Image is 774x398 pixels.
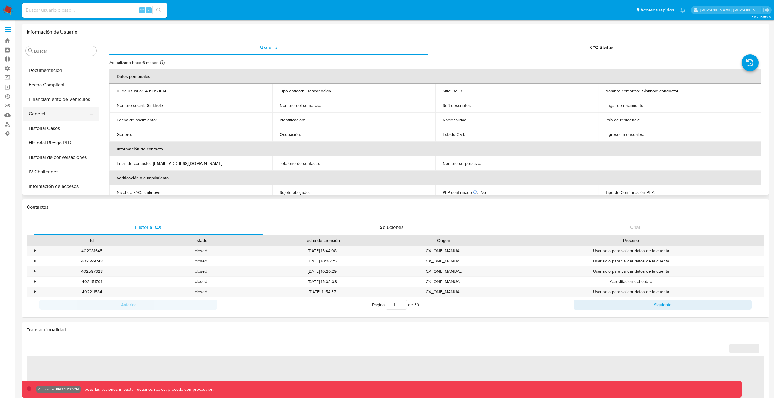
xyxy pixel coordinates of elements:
p: MLB [454,88,462,94]
div: [DATE] 11:54:37 [255,287,389,297]
p: Sinkhole conductor [642,88,678,94]
p: No [480,190,486,195]
span: Página de [372,300,419,310]
p: - [467,132,469,137]
div: closed [146,277,255,287]
button: Financiamiento de Vehículos [23,92,99,107]
p: Tipo de Confirmación PEP : [605,190,655,195]
p: - [303,132,304,137]
div: • [34,279,36,284]
span: Soluciones [380,224,404,231]
button: Buscar [28,48,33,53]
p: - [470,117,471,123]
div: CX_ONE_MANUAL [389,287,498,297]
div: Id [42,237,142,243]
span: 39 [414,302,419,308]
button: Información de accesos [23,179,99,194]
p: Actualizado hace 6 meses [109,60,158,66]
p: Sujeto obligado : [280,190,310,195]
p: Nombre corporativo : [443,161,481,166]
span: Chat [630,224,640,231]
span: ⌥ [140,7,144,13]
span: s [148,7,150,13]
div: Usar solo para validar datos de la cuenta [498,266,764,276]
a: Salir [763,7,769,13]
div: Fecha de creación [259,237,385,243]
div: [DATE] 15:03:08 [255,277,389,287]
p: unknown [144,190,162,195]
input: Buscar [34,48,94,54]
p: 485058068 [145,88,167,94]
span: KYC Status [589,44,613,51]
p: - [307,117,309,123]
div: Usar solo para validar datos de la cuenta [498,256,764,266]
th: Datos personales [109,69,761,84]
p: Ingresos mensuales : [605,132,644,137]
p: País de residencia : [605,117,640,123]
div: • [34,258,36,264]
h1: Información de Usuario [27,29,77,35]
div: closed [146,287,255,297]
h1: Transaccionalidad [27,327,764,333]
p: - [483,161,485,166]
button: Historial Riesgo PLD [23,136,99,150]
div: • [34,248,36,254]
div: Origen [393,237,494,243]
p: - [159,117,160,123]
p: - [322,161,324,166]
p: PEP confirmado : [443,190,478,195]
p: Ambiente: PRODUCCIÓN [38,388,79,390]
p: Nombre completo : [605,88,640,94]
div: CX_ONE_MANUAL [389,256,498,266]
p: [EMAIL_ADDRESS][DOMAIN_NAME] [153,161,222,166]
div: CX_ONE_MANUAL [389,277,498,287]
div: 402599748 [37,256,146,266]
div: 402211584 [37,287,146,297]
div: 402597628 [37,266,146,276]
p: - [647,103,648,108]
button: Documentación [23,63,99,78]
div: closed [146,266,255,276]
p: Nivel de KYC : [117,190,142,195]
th: Verificación y cumplimiento [109,171,761,185]
span: Usuario [260,44,277,51]
p: Soft descriptor : [443,103,471,108]
button: Historial Casos [23,121,99,136]
p: Email de contacto : [117,161,151,166]
p: - [324,103,325,108]
p: Lugar de nacimiento : [605,103,644,108]
button: Historial de conversaciones [23,150,99,165]
div: Proceso [502,237,760,243]
p: - [646,132,648,137]
p: Sitio : [443,88,451,94]
p: - [473,103,475,108]
div: [DATE] 10:36:25 [255,256,389,266]
p: Sinkhole [147,103,163,108]
button: Insurtech [23,194,99,208]
div: CX_ONE_MANUAL [389,246,498,256]
div: Acreditacion del cobro [498,277,764,287]
th: Información de contacto [109,142,761,156]
div: • [34,268,36,274]
span: Accesos rápidos [640,7,674,13]
div: [DATE] 10:26:29 [255,266,389,276]
p: Nombre social : [117,103,145,108]
p: ID de usuario : [117,88,143,94]
h1: Contactos [27,204,764,210]
p: Estado Civil : [443,132,465,137]
button: Siguiente [574,300,752,310]
div: Usar solo para validar datos de la cuenta [498,287,764,297]
button: General [23,107,94,121]
a: Notificaciones [680,8,685,13]
p: - [643,117,644,123]
input: Buscar usuario o caso... [22,6,167,14]
p: Nombre del comercio : [280,103,321,108]
button: Fecha Compliant [23,78,99,92]
p: Identificación : [280,117,305,123]
div: • [34,289,36,295]
p: Género : [117,132,132,137]
div: Usar solo para validar datos de la cuenta [498,246,764,256]
p: Todas las acciones impactan usuarios reales, proceda con precaución. [81,387,214,392]
button: search-icon [152,6,165,14]
div: 402451701 [37,277,146,287]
